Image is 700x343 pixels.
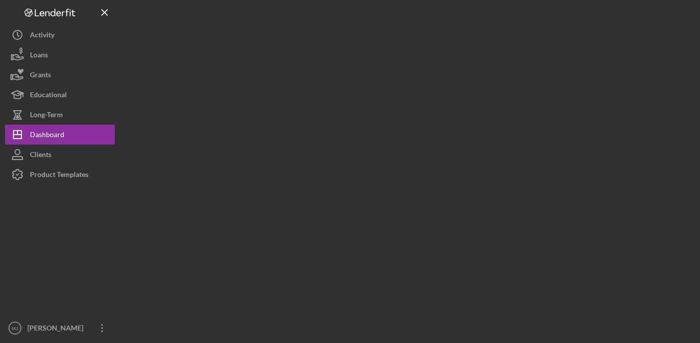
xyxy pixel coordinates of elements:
[5,165,115,184] button: Product Templates
[5,125,115,145] button: Dashboard
[30,45,48,67] div: Loans
[30,145,51,167] div: Clients
[5,318,115,338] button: MJ[PERSON_NAME]
[5,85,115,105] button: Educational
[25,318,90,341] div: [PERSON_NAME]
[30,165,88,187] div: Product Templates
[30,105,63,127] div: Long-Term
[30,65,51,87] div: Grants
[5,145,115,165] button: Clients
[30,125,64,147] div: Dashboard
[30,25,54,47] div: Activity
[5,45,115,65] button: Loans
[30,85,67,107] div: Educational
[5,25,115,45] button: Activity
[12,326,18,331] text: MJ
[5,105,115,125] button: Long-Term
[5,65,115,85] button: Grants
